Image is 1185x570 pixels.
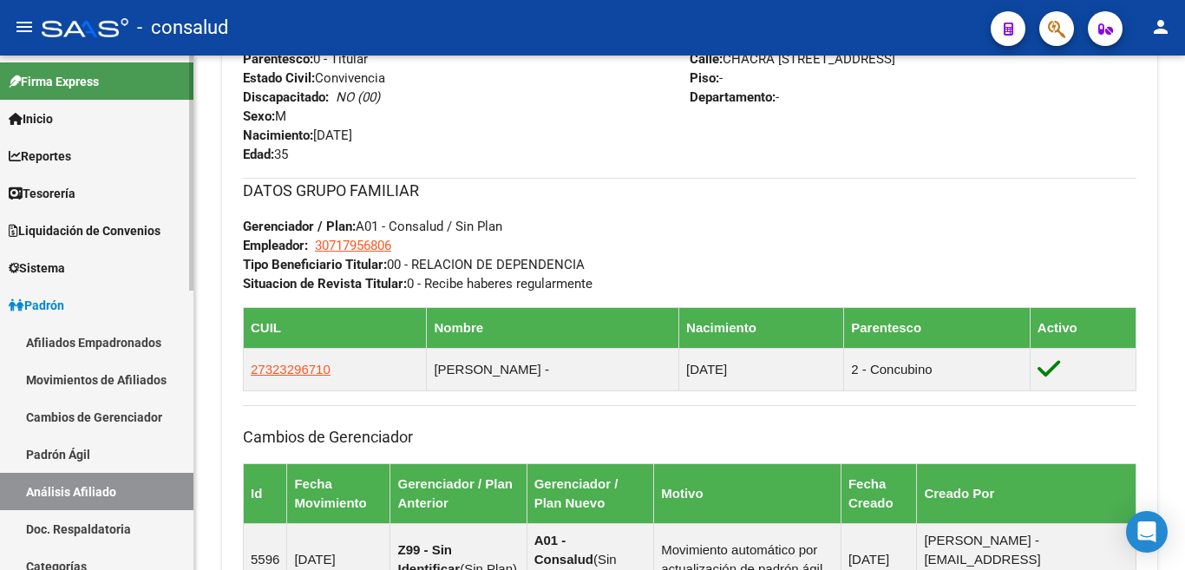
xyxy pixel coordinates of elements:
[244,307,427,348] th: CUIL
[690,51,723,67] strong: Calle:
[243,70,315,86] strong: Estado Civil:
[427,348,679,390] td: [PERSON_NAME] -
[243,128,352,143] span: [DATE]
[690,70,723,86] span: -
[9,184,75,203] span: Tesorería
[243,276,592,292] span: 0 - Recibe haberes regularmente
[244,463,287,523] th: Id
[251,362,331,377] span: 27323296710
[1126,511,1168,553] div: Open Intercom Messenger
[527,463,654,523] th: Gerenciador / Plan Nuevo
[841,463,916,523] th: Fecha Creado
[243,257,585,272] span: 00 - RELACION DE DEPENDENCIA
[917,463,1136,523] th: Creado Por
[243,70,385,86] span: Convivencia
[690,51,895,67] span: CHACRA [STREET_ADDRESS]
[243,89,329,105] strong: Discapacitado:
[690,89,779,105] span: -
[243,219,502,234] span: A01 - Consalud / Sin Plan
[9,296,64,315] span: Padrón
[844,348,1031,390] td: 2 - Concubino
[243,147,274,162] strong: Edad:
[690,70,719,86] strong: Piso:
[287,463,390,523] th: Fecha Movimiento
[1150,16,1171,37] mat-icon: person
[9,147,71,166] span: Reportes
[243,219,356,234] strong: Gerenciador / Plan:
[243,51,368,67] span: 0 - Titular
[14,16,35,37] mat-icon: menu
[243,128,313,143] strong: Nacimiento:
[137,9,228,47] span: - consalud
[679,348,844,390] td: [DATE]
[315,238,391,253] span: 30717956806
[336,89,380,105] i: NO (00)
[243,425,1136,449] h3: Cambios de Gerenciador
[690,89,776,105] strong: Departamento:
[9,259,65,278] span: Sistema
[427,307,679,348] th: Nombre
[534,533,593,567] strong: A01 - Consalud
[243,179,1136,203] h3: DATOS GRUPO FAMILIAR
[9,109,53,128] span: Inicio
[679,307,844,348] th: Nacimiento
[390,463,527,523] th: Gerenciador / Plan Anterior
[9,72,99,91] span: Firma Express
[243,147,288,162] span: 35
[243,108,275,124] strong: Sexo:
[654,463,841,523] th: Motivo
[243,238,308,253] strong: Empleador:
[1030,307,1136,348] th: Activo
[243,51,313,67] strong: Parentesco:
[844,307,1031,348] th: Parentesco
[243,276,407,292] strong: Situacion de Revista Titular:
[243,108,286,124] span: M
[243,257,387,272] strong: Tipo Beneficiario Titular:
[9,221,160,240] span: Liquidación de Convenios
